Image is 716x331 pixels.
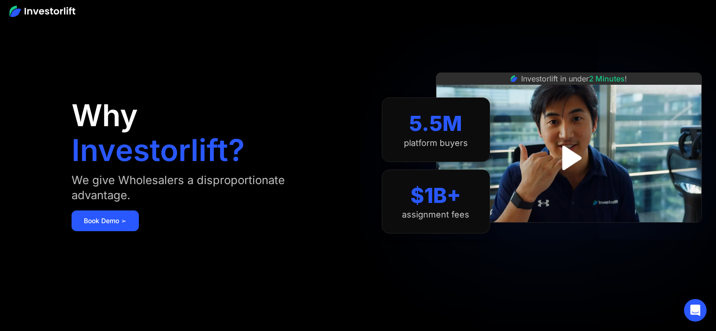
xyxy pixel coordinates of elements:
a: Book Demo ➢ [72,210,139,231]
span: 2 Minutes [589,74,625,83]
div: Open Intercom Messenger [684,299,707,322]
div: platform buyers [404,138,468,148]
div: Investorlift in under ! [521,73,627,84]
div: assignment fees [402,210,469,220]
div: $1B+ [410,183,461,208]
div: 5.5M [409,111,462,136]
h1: Why [72,100,138,130]
a: open lightbox [548,137,590,179]
iframe: Customer reviews powered by Trustpilot [498,227,639,239]
div: We give Wholesalers a disproportionate advantage. [72,173,330,203]
h1: Investorlift? [72,135,245,165]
